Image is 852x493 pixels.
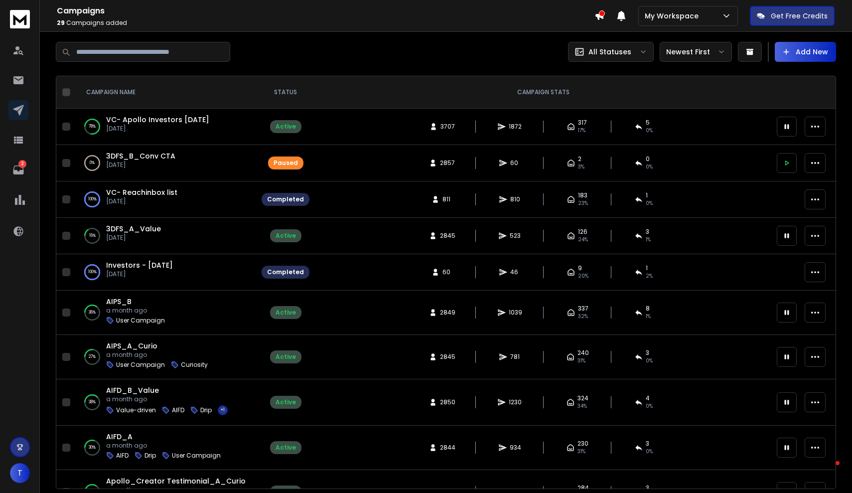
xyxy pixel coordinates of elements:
[646,448,653,456] span: 0 %
[57,18,65,27] span: 29
[646,357,653,365] span: 0 %
[106,395,228,403] p: a month ago
[106,270,173,278] p: [DATE]
[88,267,97,277] p: 100 %
[116,361,165,369] p: User Campaign
[200,406,212,414] p: Drip
[510,268,520,276] span: 46
[646,349,649,357] span: 3
[775,42,836,62] button: Add New
[89,397,96,407] p: 38 %
[89,308,96,318] p: 36 %
[440,123,455,131] span: 3707
[578,236,588,244] span: 24 %
[578,305,588,313] span: 337
[74,426,256,470] td: 30%AIFD_Aa month agoAIFDDripUser Campaign
[10,463,30,483] button: T
[106,432,133,442] span: AIFD_A
[315,76,771,109] th: CAMPAIGN STATS
[577,357,585,365] span: 31 %
[74,109,256,145] td: 78%VC- Apollo Investors [DATE][DATE]
[106,385,159,395] a: AIFD_B_Value
[89,122,96,132] p: 78 %
[440,353,455,361] span: 2845
[750,6,835,26] button: Get Free Credits
[172,452,221,460] p: User Campaign
[218,405,228,415] button: +1
[577,394,588,402] span: 324
[74,335,256,379] td: 27%AIPS_A_Curioa month agoUser CampaignCuriosity
[106,234,161,242] p: [DATE]
[509,309,522,317] span: 1039
[106,442,221,450] p: a month ago
[106,476,246,486] a: Apollo_Creator Testimonial_A_Curio
[276,123,296,131] div: Active
[646,272,653,280] span: 2 %
[578,228,587,236] span: 126
[510,232,521,240] span: 523
[256,76,315,109] th: STATUS
[106,341,157,351] a: AIPS_A_Curio
[106,197,177,205] p: [DATE]
[646,264,648,272] span: 1
[578,313,588,321] span: 32 %
[578,163,584,171] span: 3 %
[646,440,649,448] span: 3
[646,313,651,321] span: 1 %
[577,349,589,357] span: 240
[276,309,296,317] div: Active
[578,119,587,127] span: 317
[440,309,455,317] span: 2849
[106,161,175,169] p: [DATE]
[90,158,95,168] p: 0 %
[588,47,631,57] p: All Statuses
[106,125,209,133] p: [DATE]
[106,115,209,125] a: VC- Apollo Investors [DATE]
[646,228,649,236] span: 3
[106,297,132,307] a: AIPS_B
[276,398,296,406] div: Active
[181,361,208,369] p: Curiosity
[509,398,522,406] span: 1230
[276,232,296,240] div: Active
[646,394,650,402] span: 4
[442,268,452,276] span: 60
[57,19,594,27] p: Campaigns added
[57,5,594,17] h1: Campaigns
[442,195,452,203] span: 811
[116,452,129,460] p: AIFD
[816,459,840,483] iframe: Intercom live chat
[106,151,175,161] a: 3DFS_B_Conv CTA
[645,11,703,21] p: My Workspace
[577,402,587,410] span: 34 %
[89,352,96,362] p: 27 %
[89,443,96,453] p: 30 %
[578,127,585,135] span: 17 %
[646,163,653,171] span: 0 %
[646,191,648,199] span: 1
[646,402,653,410] span: 0 %
[106,307,165,315] p: a month ago
[267,195,304,203] div: Completed
[74,218,256,254] td: 16%3DFS_A_Value[DATE]
[88,194,97,204] p: 100 %
[510,159,520,167] span: 60
[106,224,161,234] a: 3DFS_A_Value
[274,159,298,167] div: Paused
[144,452,156,460] p: Drip
[646,305,650,313] span: 8
[74,181,256,218] td: 100%VC- Reachinbox list[DATE]
[74,379,256,426] td: 38%AIFD_B_Valuea month agoValue-drivenAIFDDrip+1
[276,353,296,361] div: Active
[276,444,296,452] div: Active
[646,199,653,207] span: 0 %
[578,199,588,207] span: 23 %
[577,440,588,448] span: 230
